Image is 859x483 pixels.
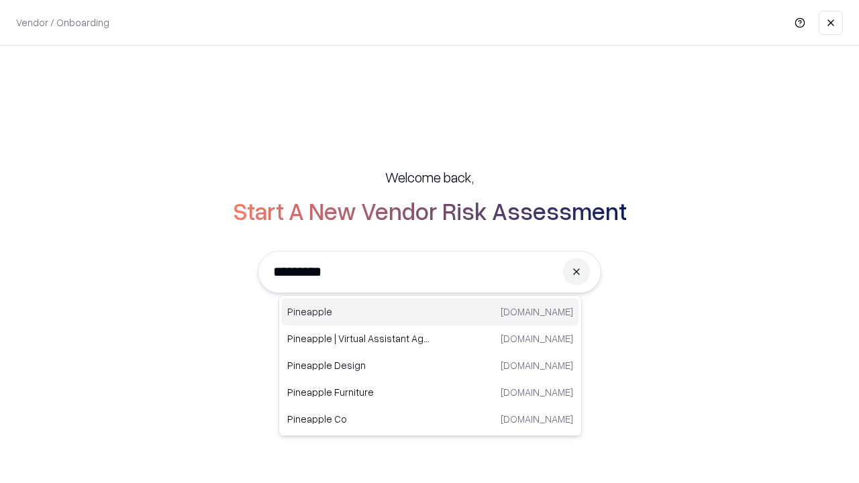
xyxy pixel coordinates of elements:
p: [DOMAIN_NAME] [501,305,573,319]
p: [DOMAIN_NAME] [501,385,573,399]
p: Pineapple Furniture [287,385,430,399]
p: Pineapple | Virtual Assistant Agency [287,331,430,345]
p: Pineapple Co [287,412,430,426]
h2: Start A New Vendor Risk Assessment [233,197,627,224]
p: Pineapple [287,305,430,319]
p: Pineapple Design [287,358,430,372]
p: [DOMAIN_NAME] [501,358,573,372]
p: [DOMAIN_NAME] [501,412,573,426]
h5: Welcome back, [385,168,474,186]
div: Suggestions [279,295,582,436]
p: Vendor / Onboarding [16,15,109,30]
p: [DOMAIN_NAME] [501,331,573,345]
